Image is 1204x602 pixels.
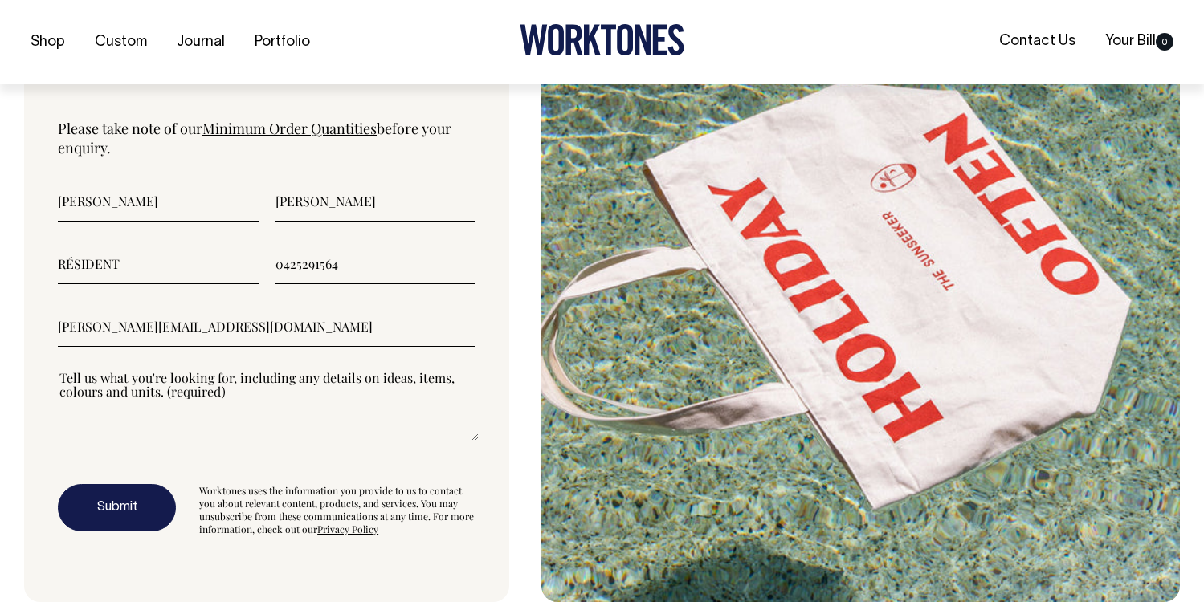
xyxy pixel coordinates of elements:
input: Last name (required) [275,181,476,222]
span: 0 [1156,33,1173,51]
input: Phone (required) [275,244,476,284]
input: First name (required) [58,181,259,222]
p: Please take note of our before your enquiry. [58,119,475,157]
div: Worktones uses the information you provide to us to contact you about relevant content, products,... [199,484,475,535]
a: Your Bill0 [1099,28,1180,55]
a: Custom [88,29,153,55]
a: Privacy Policy [317,523,378,535]
a: Shop [24,29,71,55]
a: Journal [170,29,231,55]
input: Business name [58,244,259,284]
button: Submit [58,484,176,532]
a: Minimum Order Quantities [202,119,377,138]
input: Email (required) [58,307,475,347]
a: Contact Us [993,28,1082,55]
a: Portfolio [248,29,316,55]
